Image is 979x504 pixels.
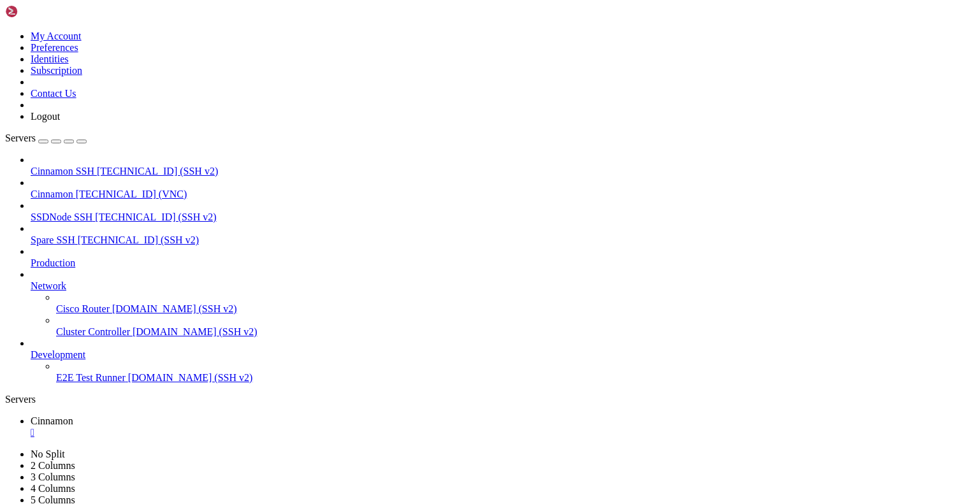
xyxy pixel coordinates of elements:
[31,166,94,176] span: Cinnamon SSH
[97,166,218,176] span: [TECHNICAL_ID] (SSH v2)
[31,154,974,177] li: Cinnamon SSH [TECHNICAL_ID] (SSH v2)
[31,234,75,245] span: Spare SSH
[31,349,974,361] a: Development
[31,42,78,53] a: Preferences
[112,303,237,314] span: [DOMAIN_NAME] (SSH v2)
[31,257,75,268] span: Production
[78,234,199,245] span: [TECHNICAL_ID] (SSH v2)
[31,246,974,269] li: Production
[31,269,974,338] li: Network
[95,212,216,222] span: [TECHNICAL_ID] (SSH v2)
[5,133,87,143] a: Servers
[31,460,75,471] a: 2 Columns
[31,189,974,200] a: Cinnamon [TECHNICAL_ID] (VNC)
[31,415,73,426] span: Cinnamon
[31,257,974,269] a: Production
[56,326,974,338] a: Cluster Controller [DOMAIN_NAME] (SSH v2)
[56,303,110,314] span: Cisco Router
[31,166,974,177] a: Cinnamon SSH [TECHNICAL_ID] (SSH v2)
[31,189,73,199] span: Cinnamon
[31,88,76,99] a: Contact Us
[31,65,82,76] a: Subscription
[56,361,974,384] li: E2E Test Runner [DOMAIN_NAME] (SSH v2)
[31,483,75,494] a: 4 Columns
[31,472,75,482] a: 3 Columns
[56,326,130,337] span: Cluster Controller
[133,326,257,337] span: [DOMAIN_NAME] (SSH v2)
[56,303,974,315] a: Cisco Router [DOMAIN_NAME] (SSH v2)
[31,177,974,200] li: Cinnamon [TECHNICAL_ID] (VNC)
[31,280,974,292] a: Network
[5,394,974,405] div: Servers
[31,415,974,438] a: Cinnamon
[5,133,36,143] span: Servers
[31,449,65,459] a: No Split
[56,372,126,383] span: E2E Test Runner
[31,349,85,360] span: Development
[31,212,974,223] a: SSDNode SSH [TECHNICAL_ID] (SSH v2)
[31,54,69,64] a: Identities
[31,234,974,246] a: Spare SSH [TECHNICAL_ID] (SSH v2)
[31,200,974,223] li: SSDNode SSH [TECHNICAL_ID] (SSH v2)
[31,338,974,384] li: Development
[31,212,92,222] span: SSDNode SSH
[128,372,253,383] span: [DOMAIN_NAME] (SSH v2)
[5,5,78,18] img: Shellngn
[31,280,66,291] span: Network
[31,427,974,438] a: 
[76,189,187,199] span: [TECHNICAL_ID] (VNC)
[56,372,974,384] a: E2E Test Runner [DOMAIN_NAME] (SSH v2)
[31,223,974,246] li: Spare SSH [TECHNICAL_ID] (SSH v2)
[31,111,60,122] a: Logout
[56,315,974,338] li: Cluster Controller [DOMAIN_NAME] (SSH v2)
[31,31,82,41] a: My Account
[56,292,974,315] li: Cisco Router [DOMAIN_NAME] (SSH v2)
